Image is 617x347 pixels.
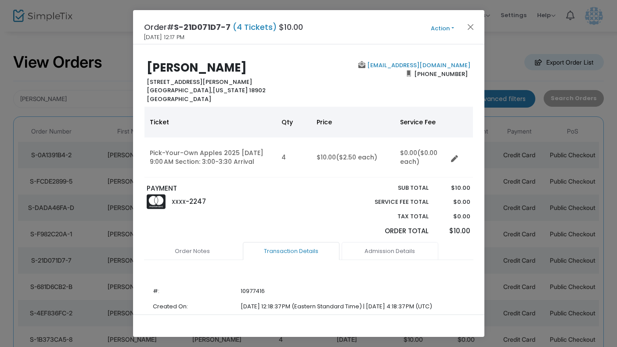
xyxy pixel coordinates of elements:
th: Service Fee [395,107,447,137]
td: #: [153,283,241,299]
a: Transaction Details [243,242,339,260]
p: $10.00 [437,184,470,192]
span: -2247 [186,197,206,206]
a: Order Notes [144,242,241,260]
td: [DATE] 12:18:37 PM (Eastern Standard Time) | [DATE] 4:18:37 PM (UTC) [241,299,432,314]
td: 4 [276,137,311,177]
span: S-21D071D7-7 [174,22,231,33]
td: 10977416 [241,283,432,299]
a: [EMAIL_ADDRESS][DOMAIN_NAME] [365,61,470,69]
div: Data table [144,107,473,177]
b: [PERSON_NAME] [147,60,247,76]
td: Pick-Your-Own Apples 2025 [DATE] 9:00 AM Section: 3:00-3:30 Arrival [144,137,276,177]
th: Price [311,107,395,137]
p: Service Fee Total [354,198,429,206]
td: $10.00 [311,137,395,177]
td: $0.00 [395,137,447,177]
td: Created On: [153,299,241,314]
td: Transaction Type: [153,314,241,330]
th: Ticket [144,107,276,137]
p: $0.00 [437,212,470,221]
span: [DATE] 12:17 PM [144,33,184,42]
span: (4 Tickets) [231,22,279,33]
p: $0.00 [437,198,470,206]
th: Qty [276,107,311,137]
span: [PHONE_NUMBER] [411,67,470,81]
span: [GEOGRAPHIC_DATA], [147,86,213,94]
span: ($0.00 each) [400,148,437,166]
button: Action [416,24,469,33]
span: ($2.50 each) [336,153,377,162]
p: $10.00 [437,226,470,236]
p: Sub total [354,184,429,192]
span: XXXX [172,198,186,206]
b: [STREET_ADDRESS][PERSON_NAME] [US_STATE] 18902 [GEOGRAPHIC_DATA] [147,78,266,103]
td: PayByCreditCard [241,314,432,330]
h4: Order# $10.00 [144,21,303,33]
button: Close [465,21,476,33]
a: Admission Details [342,242,438,260]
p: Order Total [354,226,429,236]
p: PAYMENT [147,184,304,194]
p: Tax Total [354,212,429,221]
